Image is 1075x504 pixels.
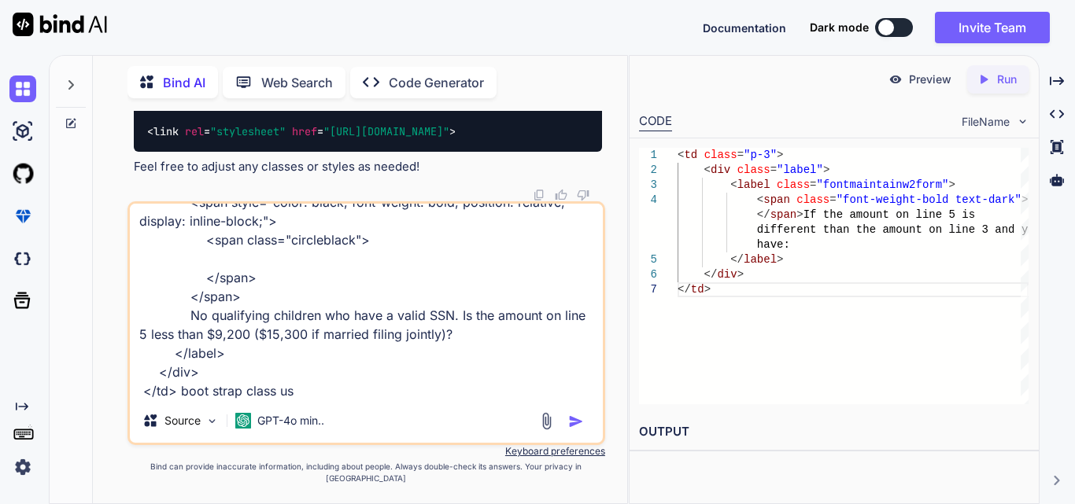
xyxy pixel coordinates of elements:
[777,253,783,266] span: >
[639,252,657,267] div: 5
[533,189,545,201] img: copy
[684,149,697,161] span: td
[568,414,584,429] img: icon
[691,283,704,296] span: td
[127,461,605,484] p: Bind can provide inaccurate information, including about people. Always double-check its answers....
[816,178,948,191] span: "fontmaintainw2form"
[630,414,1039,451] h2: OUTPUT
[810,20,869,35] span: Dark mode
[639,178,657,193] div: 3
[757,223,1041,236] span: different than the amount on line 3 and you
[292,124,317,138] span: href
[9,160,36,187] img: githubLight
[737,268,744,281] span: >
[997,72,1017,87] p: Run
[757,238,790,251] span: have:
[777,164,823,176] span: "label"
[737,149,744,161] span: =
[757,208,770,221] span: </
[537,412,556,430] img: attachment
[9,245,36,272] img: darkCloudIdeIcon
[555,189,567,201] img: like
[185,124,204,138] span: rel
[703,21,786,35] span: Documentation
[134,158,602,176] p: Feel free to adjust any classes or styles as needed!
[737,178,770,191] span: label
[777,178,810,191] span: class
[704,149,737,161] span: class
[639,282,657,297] div: 7
[737,164,770,176] span: class
[127,445,605,458] p: Keyboard preferences
[962,114,1010,130] span: FileName
[577,189,589,201] img: dislike
[164,413,201,429] p: Source
[261,73,333,92] p: Web Search
[639,148,657,163] div: 1
[704,283,711,296] span: >
[9,75,36,102] img: chat
[717,268,737,281] span: div
[205,414,219,428] img: Pick Models
[639,163,657,178] div: 2
[257,413,324,429] p: GPT-4o min..
[949,178,955,191] span: >
[703,20,786,36] button: Documentation
[763,193,790,206] span: span
[770,164,777,176] span: =
[235,413,251,429] img: GPT-4o mini
[704,164,711,176] span: <
[730,253,744,266] span: </
[829,193,836,206] span: =
[757,193,763,206] span: <
[888,72,903,86] img: preview
[810,178,816,191] span: =
[639,112,672,131] div: CODE
[389,73,484,92] p: Code Generator
[678,283,691,296] span: </
[210,124,286,138] span: "stylesheet"
[13,13,107,36] img: Bind AI
[730,178,737,191] span: <
[639,193,657,208] div: 4
[1016,115,1029,128] img: chevron down
[777,149,783,161] span: >
[130,204,603,399] textarea: <td style="position: relative;"> <div class="label" style="margin-left:6%; margin-bottom:1%;"> <l...
[796,193,829,206] span: class
[147,124,456,138] span: < = = >
[9,203,36,230] img: premium
[163,73,205,92] p: Bind AI
[9,118,36,145] img: ai-studio
[803,208,975,221] span: If the amount on line 5 is
[823,164,829,176] span: >
[770,208,797,221] span: span
[711,164,730,176] span: div
[323,124,449,138] span: "[URL][DOMAIN_NAME]"
[837,193,1021,206] span: "font-weight-bold text-dark"
[909,72,951,87] p: Preview
[744,253,777,266] span: label
[639,267,657,282] div: 6
[935,12,1050,43] button: Invite Team
[704,268,718,281] span: </
[9,454,36,480] img: settings
[744,149,777,161] span: "p-3"
[678,149,684,161] span: <
[153,124,179,138] span: link
[796,208,803,221] span: >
